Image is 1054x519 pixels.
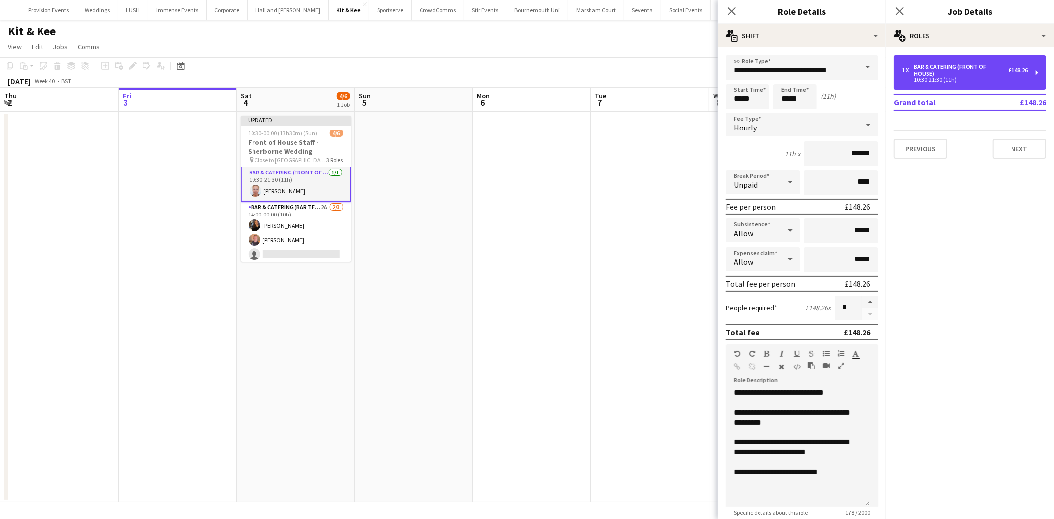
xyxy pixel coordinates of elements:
button: Weddings [77,0,118,20]
span: Edit [32,43,43,51]
a: Jobs [49,41,72,53]
button: Event Crew [711,0,755,20]
span: Week 40 [33,77,57,85]
app-card-role: Bar & Catering (Front of House)1/110:30-21:30 (11h)[PERSON_NAME] [241,166,351,202]
span: 5 [357,97,371,108]
span: Unpaid [734,180,758,190]
span: 4 [239,97,252,108]
h3: Role Details [718,5,886,18]
button: Redo [749,350,756,358]
button: Undo [734,350,741,358]
app-job-card: Updated10:30-00:00 (13h30m) (Sun)4/6Front of House Staff - Sherborne Wedding Close to [GEOGRAPHIC... [241,116,351,262]
button: Clear Formatting [778,363,785,371]
button: Insert video [823,362,830,370]
button: Italic [778,350,785,358]
div: [DATE] [8,76,31,86]
span: Jobs [53,43,68,51]
div: Roles [886,24,1054,47]
button: Underline [793,350,800,358]
button: Bold [763,350,770,358]
button: Horizontal Line [763,363,770,371]
div: Shift [718,24,886,47]
button: Previous [894,139,947,159]
span: 3 [121,97,131,108]
span: View [8,43,22,51]
a: View [4,41,26,53]
span: Wed [713,91,726,100]
span: Specific details about this role [726,509,816,516]
span: 10:30-00:00 (13h30m) (Sun) [249,130,318,137]
span: 8 [712,97,726,108]
div: Total fee [726,327,759,337]
button: Next [993,139,1046,159]
td: Grand total [894,94,987,110]
span: 6 [475,97,490,108]
span: Sat [241,91,252,100]
button: CrowdComms [412,0,464,20]
button: Seventa [624,0,661,20]
span: Tue [595,91,606,100]
div: 10:30-21:30 (11h) [902,77,1028,82]
span: 178 / 2000 [838,509,878,516]
div: (11h) [821,92,836,101]
td: £148.26 [987,94,1046,110]
span: 4/6 [330,130,343,137]
button: Kit & Kee [329,0,369,20]
span: Sun [359,91,371,100]
div: £148.26 [845,279,870,289]
button: Increase [862,296,878,308]
button: Provision Events [20,0,77,20]
div: 1 x [902,67,914,74]
span: Mon [477,91,490,100]
span: Fri [123,91,131,100]
button: Ordered List [838,350,844,358]
a: Edit [28,41,47,53]
div: £148.26 [845,202,870,212]
div: Bar & Catering (Front of House) [914,63,1008,77]
button: Text Color [852,350,859,358]
span: Thu [4,91,17,100]
button: Immense Events [148,0,207,20]
div: 1 Job [337,101,350,108]
button: Unordered List [823,350,830,358]
span: 3 Roles [327,156,343,164]
button: Fullscreen [838,362,844,370]
button: Marsham Court [568,0,624,20]
button: Paste as plain text [808,362,815,370]
button: HTML Code [793,363,800,371]
div: Fee per person [726,202,776,212]
span: Allow [734,228,753,238]
label: People required [726,303,777,312]
div: 11h x [785,149,800,158]
div: BST [61,77,71,85]
h1: Kit & Kee [8,24,56,39]
span: 4/6 [337,92,350,100]
button: Hall and [PERSON_NAME] [248,0,329,20]
button: Strikethrough [808,350,815,358]
span: Hourly [734,123,757,132]
span: Comms [78,43,100,51]
div: £148.26 [844,327,870,337]
button: Corporate [207,0,248,20]
div: £148.26 [1008,67,1028,74]
button: LUSH [118,0,148,20]
span: 2 [3,97,17,108]
div: Total fee per person [726,279,795,289]
span: Allow [734,257,753,267]
div: Updated [241,116,351,124]
h3: Front of House Staff - Sherborne Wedding [241,138,351,156]
button: Sportserve [369,0,412,20]
app-card-role: Bar & Catering (Bar Tender)2A2/314:00-00:00 (10h)[PERSON_NAME][PERSON_NAME] [241,202,351,264]
span: Close to [GEOGRAPHIC_DATA], [GEOGRAPHIC_DATA] [255,156,327,164]
h3: Job Details [886,5,1054,18]
div: £148.26 x [805,303,831,312]
button: Stir Events [464,0,506,20]
a: Comms [74,41,104,53]
button: Social Events [661,0,711,20]
span: 7 [593,97,606,108]
button: Bournemouth Uni [506,0,568,20]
